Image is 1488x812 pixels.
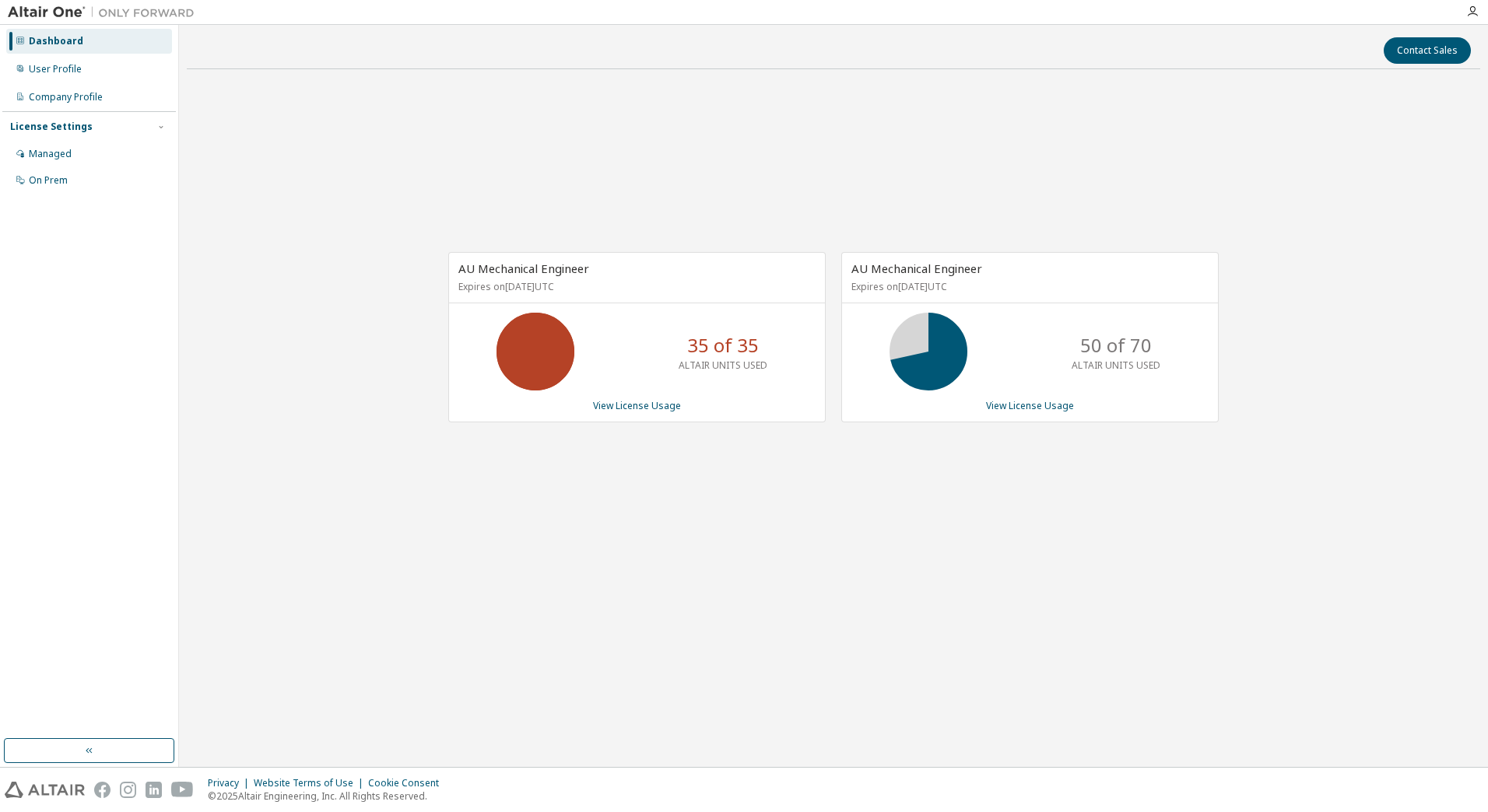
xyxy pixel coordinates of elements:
[254,777,368,789] div: Website Terms of Use
[94,782,111,798] img: facebook.svg
[1072,359,1160,372] p: ALTAIR UNITS USED
[171,782,194,798] img: youtube.svg
[458,280,812,293] p: Expires on [DATE] UTC
[8,5,202,20] img: Altair One
[29,148,72,160] div: Managed
[687,332,759,359] p: 35 of 35
[208,777,254,789] div: Privacy
[208,789,448,803] p: © 2025 Altair Engineering, Inc. All Rights Reserved.
[10,121,93,133] div: License Settings
[146,782,162,798] img: linkedin.svg
[851,261,982,276] span: AU Mechanical Engineer
[29,35,83,47] div: Dashboard
[458,261,589,276] span: AU Mechanical Engineer
[29,91,103,103] div: Company Profile
[1384,37,1471,64] button: Contact Sales
[593,399,681,412] a: View License Usage
[29,63,82,75] div: User Profile
[29,174,68,187] div: On Prem
[1080,332,1152,359] p: 50 of 70
[120,782,136,798] img: instagram.svg
[986,399,1074,412] a: View License Usage
[851,280,1205,293] p: Expires on [DATE] UTC
[368,777,448,789] div: Cookie Consent
[679,359,767,372] p: ALTAIR UNITS USED
[5,782,85,798] img: altair_logo.svg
